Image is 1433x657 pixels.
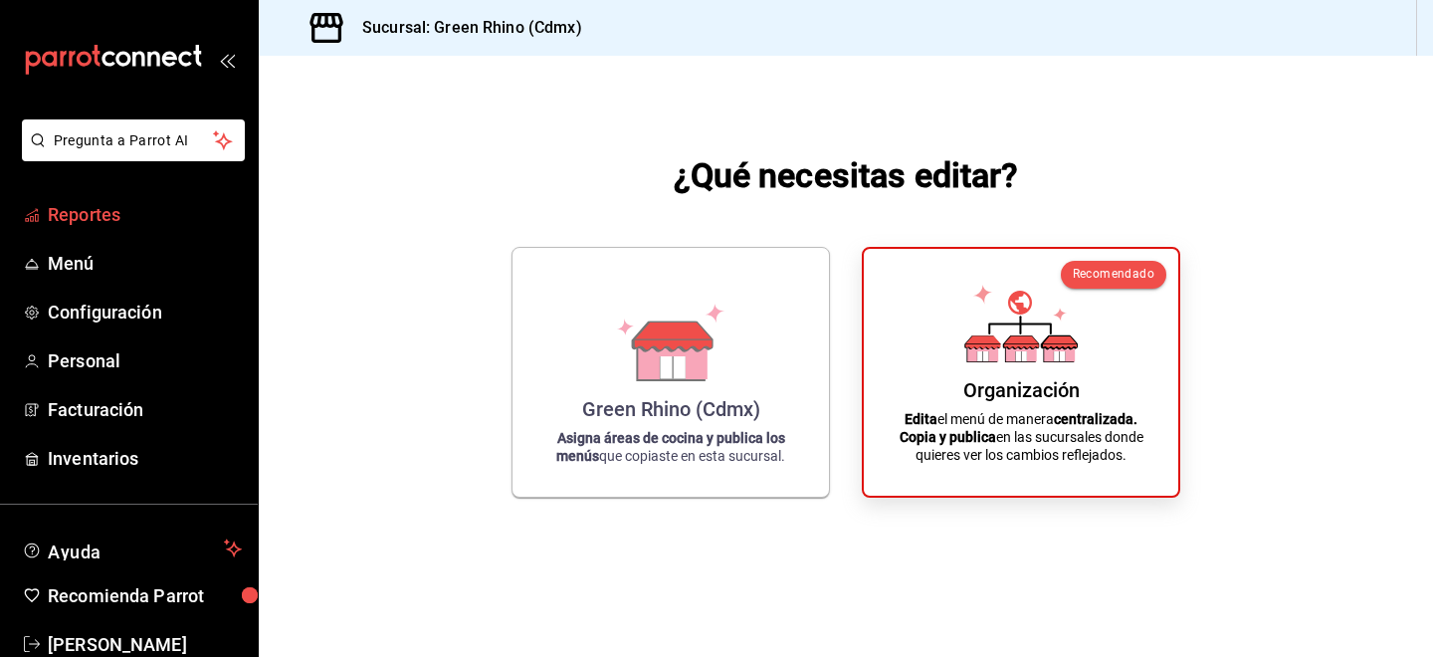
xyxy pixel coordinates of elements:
strong: Copia y publica [900,429,996,445]
span: Recomendado [1073,267,1154,281]
div: Organización [963,378,1080,402]
span: Ayuda [48,537,216,560]
strong: Asigna áreas de cocina y publica los menús [556,430,785,464]
strong: Edita [905,411,937,427]
span: Inventarios [48,445,242,472]
a: Pregunta a Parrot AI [14,144,245,165]
span: Personal [48,347,242,374]
span: Facturación [48,396,242,423]
p: que copiaste en esta sucursal. [536,429,805,465]
span: Recomienda Parrot [48,582,242,609]
button: Pregunta a Parrot AI [22,119,245,161]
span: Configuración [48,299,242,326]
div: Green Rhino (Cdmx) [582,397,760,421]
span: Pregunta a Parrot AI [54,130,214,151]
h1: ¿Qué necesitas editar? [674,151,1019,199]
p: el menú de manera en las sucursales donde quieres ver los cambios reflejados. [888,410,1154,464]
span: Reportes [48,201,242,228]
button: open_drawer_menu [219,52,235,68]
h3: Sucursal: Green Rhino (Cdmx) [346,16,582,40]
strong: centralizada. [1054,411,1137,427]
span: Menú [48,250,242,277]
